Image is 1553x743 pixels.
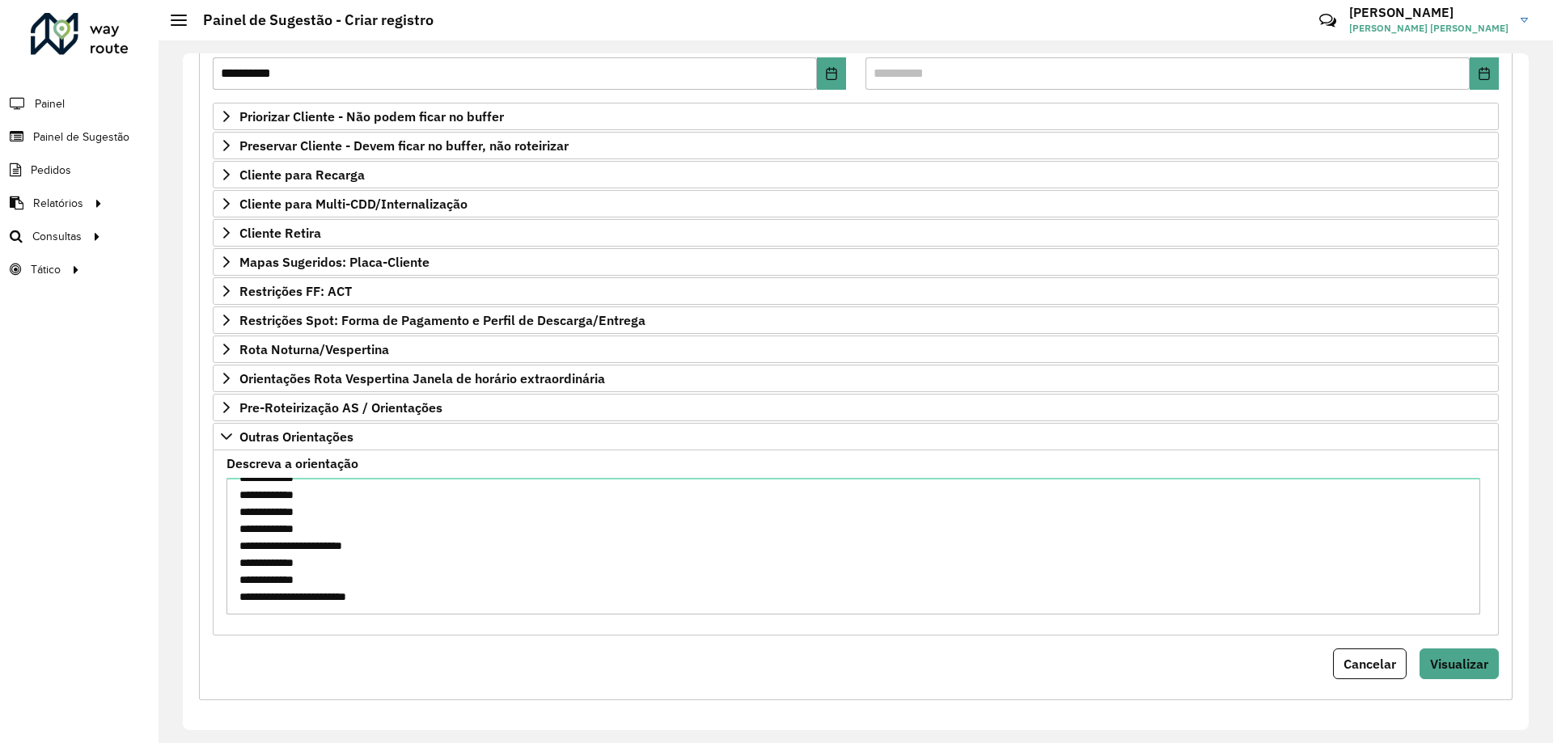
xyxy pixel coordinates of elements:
[1349,21,1509,36] span: [PERSON_NAME] [PERSON_NAME]
[33,195,83,212] span: Relatórios
[213,365,1499,392] a: Orientações Rota Vespertina Janela de horário extraordinária
[213,394,1499,421] a: Pre-Roteirização AS / Orientações
[239,401,442,414] span: Pre-Roteirização AS / Orientações
[1420,648,1499,679] button: Visualizar
[32,228,82,245] span: Consultas
[35,95,65,112] span: Painel
[187,11,434,29] h2: Painel de Sugestão - Criar registro
[817,57,846,90] button: Choose Date
[1344,656,1396,672] span: Cancelar
[213,132,1499,159] a: Preservar Cliente - Devem ficar no buffer, não roteirizar
[213,190,1499,217] a: Cliente para Multi-CDD/Internalização
[239,430,353,443] span: Outras Orientações
[213,219,1499,247] a: Cliente Retira
[1310,3,1345,38] a: Contato Rápido
[33,129,129,146] span: Painel de Sugestão
[213,161,1499,188] a: Cliente para Recarga
[239,139,569,152] span: Preservar Cliente - Devem ficar no buffer, não roteirizar
[239,285,352,298] span: Restrições FF: ACT
[239,168,365,181] span: Cliente para Recarga
[213,336,1499,363] a: Rota Noturna/Vespertina
[213,103,1499,130] a: Priorizar Cliente - Não podem ficar no buffer
[213,248,1499,276] a: Mapas Sugeridos: Placa-Cliente
[213,423,1499,450] a: Outras Orientações
[239,372,605,385] span: Orientações Rota Vespertina Janela de horário extraordinária
[31,162,71,179] span: Pedidos
[239,110,504,123] span: Priorizar Cliente - Não podem ficar no buffer
[239,255,430,268] span: Mapas Sugeridos: Placa-Cliente
[1349,5,1509,20] h3: [PERSON_NAME]
[239,343,389,356] span: Rota Noturna/Vespertina
[239,314,645,327] span: Restrições Spot: Forma de Pagamento e Perfil de Descarga/Entrega
[1470,57,1499,90] button: Choose Date
[226,454,358,473] label: Descreva a orientação
[1430,656,1488,672] span: Visualizar
[239,197,468,210] span: Cliente para Multi-CDD/Internalização
[213,277,1499,305] a: Restrições FF: ACT
[1333,648,1407,679] button: Cancelar
[213,450,1499,635] div: Outras Orientações
[31,261,61,278] span: Tático
[213,306,1499,334] a: Restrições Spot: Forma de Pagamento e Perfil de Descarga/Entrega
[239,226,321,239] span: Cliente Retira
